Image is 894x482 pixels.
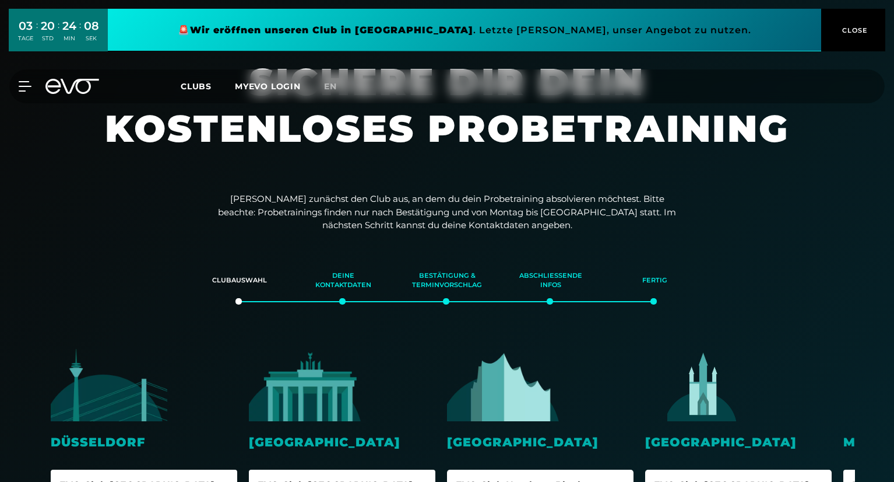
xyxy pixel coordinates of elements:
div: 08 [84,18,99,34]
a: en [324,80,351,93]
span: Clubs [181,81,212,92]
img: evofitness [51,348,167,421]
div: : [79,19,81,50]
div: 24 [62,18,76,34]
img: evofitness [249,348,365,421]
div: SEK [84,34,99,43]
div: 20 [41,18,55,34]
div: : [36,19,38,50]
img: evofitness [447,348,564,421]
div: [GEOGRAPHIC_DATA] [447,433,633,451]
span: en [324,81,337,92]
a: MYEVO LOGIN [235,81,301,92]
span: CLOSE [839,25,868,36]
div: MIN [62,34,76,43]
div: Düsseldorf [51,433,237,451]
div: Fertig [617,265,692,296]
h1: Sichere dir dein kostenloses Probetraining [97,58,797,175]
div: Clubauswahl [202,265,277,296]
button: CLOSE [821,9,885,51]
div: [GEOGRAPHIC_DATA] [249,433,435,451]
div: TAGE [18,34,33,43]
div: 03 [18,18,33,34]
div: : [58,19,59,50]
a: Clubs [181,81,235,92]
div: STD [41,34,55,43]
div: Deine Kontaktdaten [306,265,381,296]
div: [GEOGRAPHIC_DATA] [645,433,832,451]
img: evofitness [645,348,762,421]
p: [PERSON_NAME] zunächst den Club aus, an dem du dein Probetraining absolvieren möchtest. Bitte bea... [214,193,680,232]
div: Abschließende Infos [513,265,588,296]
div: Bestätigung & Terminvorschlag [410,265,484,296]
